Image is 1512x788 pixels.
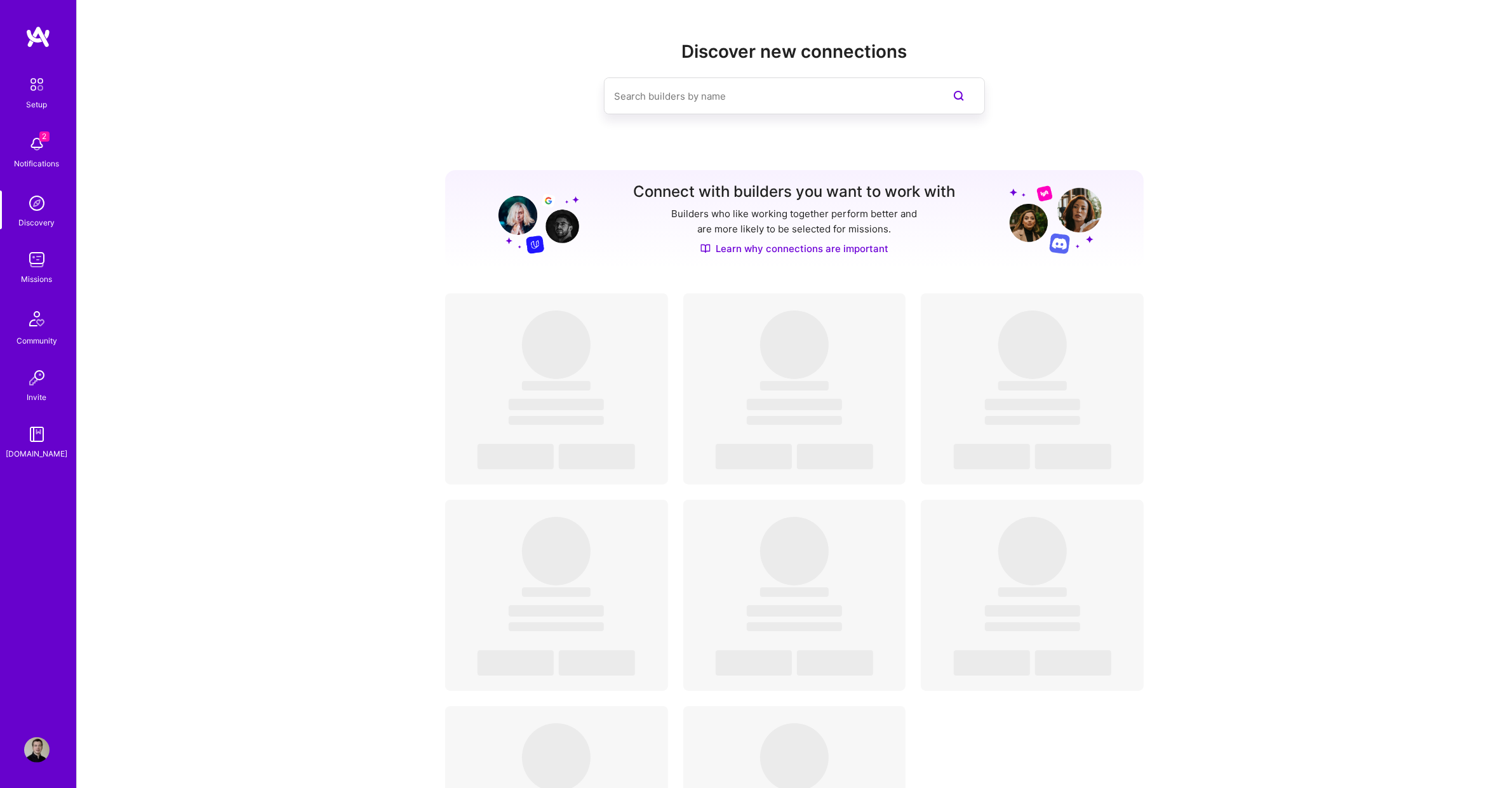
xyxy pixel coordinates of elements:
span: ‌ [998,311,1067,379]
span: ‌ [998,587,1067,597]
span: ‌ [760,311,829,379]
span: ‌ [747,622,842,631]
div: Community [17,334,57,347]
span: ‌ [985,416,1080,425]
img: Grow your network [1010,185,1102,254]
span: ‌ [998,517,1067,585]
span: ‌ [1035,444,1111,469]
a: Learn why connections are important [700,242,888,255]
div: Setup [27,98,48,111]
span: ‌ [716,444,792,469]
span: ‌ [797,444,873,469]
span: ‌ [478,650,554,676]
span: ‌ [559,444,635,469]
span: ‌ [747,399,842,410]
img: User Avatar [24,737,50,763]
span: ‌ [509,399,604,410]
img: bell [24,131,50,157]
span: ‌ [954,650,1030,676]
img: Grow your network [487,184,579,254]
span: ‌ [509,416,604,425]
p: Builders who like working together perform better and are more likely to be selected for missions. [669,206,920,237]
span: ‌ [522,517,591,585]
span: ‌ [522,381,591,391]
h3: Connect with builders you want to work with [634,183,956,201]
span: ‌ [1035,650,1111,676]
div: Discovery [19,216,55,229]
img: Community [22,304,52,334]
span: ‌ [747,605,842,617]
span: ‌ [760,517,829,585]
span: ‌ [716,650,792,676]
span: ‌ [985,622,1080,631]
img: Discover [700,243,711,254]
img: setup [23,71,50,98]
span: ‌ [985,605,1080,617]
span: ‌ [478,444,554,469]
div: Invite [27,391,47,404]
img: Invite [24,365,50,391]
span: ‌ [509,622,604,631]
div: Missions [22,272,53,286]
img: discovery [24,190,50,216]
input: Search builders by name [614,80,924,112]
h2: Discover new connections [445,41,1144,62]
img: guide book [24,422,50,447]
img: logo [25,25,51,48]
span: ‌ [760,381,829,391]
i: icon SearchPurple [951,88,967,104]
span: ‌ [522,587,591,597]
span: ‌ [509,605,604,617]
span: ‌ [760,587,829,597]
div: [DOMAIN_NAME] [6,447,68,460]
span: ‌ [522,311,591,379]
span: ‌ [954,444,1030,469]
img: teamwork [24,247,50,272]
span: ‌ [985,399,1080,410]
span: ‌ [998,381,1067,391]
div: Notifications [15,157,60,170]
span: ‌ [797,650,873,676]
span: ‌ [559,650,635,676]
a: User Avatar [21,737,53,763]
span: ‌ [747,416,842,425]
span: 2 [39,131,50,142]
